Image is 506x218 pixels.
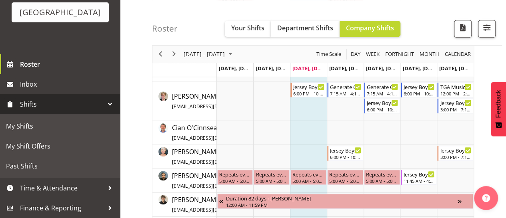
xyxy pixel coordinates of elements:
[329,170,361,178] div: Repeats every [DATE], [DATE], [DATE], [DATE], [DATE] - [PERSON_NAME]
[293,90,324,97] div: 6:00 PM - 10:10 PM
[6,140,114,152] span: My Shift Offers
[440,90,471,97] div: 12:00 PM - 2:30 PM
[437,82,473,97] div: Chris Darlington"s event - TGA Musica - Silent Movies Live Begin From Sunday, September 21, 2025 ...
[491,82,506,136] button: Feedback - Show survey
[327,82,363,97] div: Chris Darlington"s event - Generate Conference Cargo Shed Begin From Thursday, September 18, 2025...
[256,65,292,72] span: [DATE], [DATE]
[367,99,398,107] div: Jersey Boys
[172,171,284,190] a: [PERSON_NAME][EMAIL_ADDRESS][DOMAIN_NAME]
[155,50,166,59] button: Previous
[226,194,458,202] div: Duration 82 days - [PERSON_NAME]
[454,20,472,38] button: Download a PDF of the roster according to the set date range.
[366,65,402,72] span: [DATE], [DATE]
[365,50,381,59] button: Timeline Week
[437,98,473,113] div: Chris Darlington"s event - Jersey Boys Begin From Sunday, September 21, 2025 at 3:00:00 PM GMT+12...
[404,83,435,91] div: Jersey Boys
[330,154,361,160] div: 6:00 PM - 10:10 PM
[401,82,437,97] div: Chris Darlington"s event - Jersey Boys Begin From Saturday, September 20, 2025 at 6:00:00 PM GMT+...
[364,170,400,185] div: Davey Van Gooswilligen"s event - Repeats every monday, tuesday, wednesday, thursday, friday - Dav...
[172,91,284,111] a: [PERSON_NAME][EMAIL_ADDRESS][DOMAIN_NAME]
[444,50,472,59] button: Month
[329,65,366,72] span: [DATE], [DATE]
[316,50,342,59] span: Time Scale
[172,159,252,165] span: [EMAIL_ADDRESS][DOMAIN_NAME]
[439,65,476,72] span: [DATE], [DATE]
[183,50,226,59] span: [DATE] - [DATE]
[384,50,415,59] span: Fortnight
[172,147,284,166] a: [PERSON_NAME][EMAIL_ADDRESS][DOMAIN_NAME]
[366,170,398,178] div: Repeats every [DATE], [DATE], [DATE], [DATE], [DATE] - [PERSON_NAME]
[256,178,288,184] div: 5:00 AM - 5:00 PM
[219,65,255,72] span: [DATE], [DATE]
[346,24,394,32] span: Company Shifts
[495,90,502,118] span: Feedback
[152,121,217,145] td: Cian O'Cinnseala resource
[20,6,101,18] div: [GEOGRAPHIC_DATA]
[20,58,116,70] span: Roster
[330,146,361,154] div: Jersey Boys
[365,50,380,59] span: Week
[226,202,458,208] div: 12:00 AM - 11:59 PM
[384,50,416,59] button: Fortnight
[404,90,435,97] div: 6:00 PM - 10:10 PM
[330,83,361,91] div: Generate Conference Cargo Shed
[367,90,398,97] div: 7:15 AM - 4:15 PM
[167,46,181,63] div: next period
[402,65,439,72] span: [DATE], [DATE]
[315,50,343,59] button: Time Scale
[364,98,400,113] div: Chris Darlington"s event - Jersey Boys Begin From Friday, September 19, 2025 at 6:00:00 PM GMT+12...
[404,178,435,184] div: 11:45 AM - 4:55 PM
[482,194,490,202] img: help-xxl-2.png
[172,195,286,214] a: [PERSON_NAME][EMAIL_ADDRESS][DOMAIN_NAME]
[172,147,284,166] span: [PERSON_NAME]
[330,90,361,97] div: 7:15 AM - 4:15 PM
[329,178,361,184] div: 5:00 AM - 5:00 PM
[182,50,236,59] button: September 2025
[327,146,363,161] div: Ciska Vogelzang"s event - Jersey Boys Begin From Thursday, September 18, 2025 at 6:00:00 PM GMT+1...
[169,50,180,59] button: Next
[293,83,324,91] div: Jersey Boys
[277,24,333,32] span: Department Shifts
[292,65,329,72] span: [DATE], [DATE]
[172,171,284,190] span: [PERSON_NAME]
[418,50,441,59] button: Timeline Month
[152,24,178,33] h4: Roster
[231,24,264,32] span: Your Shifts
[419,50,440,59] span: Month
[20,182,104,194] span: Time & Attendance
[172,92,284,110] span: [PERSON_NAME]
[217,170,253,185] div: Davey Van Gooswilligen"s event - Repeats every monday, tuesday, wednesday, thursday, friday - Dav...
[152,81,217,121] td: Chris Darlington resource
[2,156,118,176] a: Past Shifts
[6,120,114,132] span: My Shifts
[440,106,471,113] div: 3:00 PM - 7:10 PM
[2,116,118,136] a: My Shifts
[440,154,471,160] div: 3:00 PM - 7:10 PM
[367,106,398,113] div: 6:00 PM - 10:10 PM
[350,50,361,59] span: Day
[290,82,326,97] div: Chris Darlington"s event - Jersey Boys Begin From Wednesday, September 17, 2025 at 6:00:00 PM GMT...
[219,170,251,178] div: Repeats every [DATE], [DATE], [DATE], [DATE], [DATE] - [PERSON_NAME]
[254,170,290,185] div: Davey Van Gooswilligen"s event - Repeats every monday, tuesday, wednesday, thursday, friday - Dav...
[366,178,398,184] div: 5:00 AM - 5:00 PM
[20,98,104,110] span: Shifts
[152,145,217,169] td: Ciska Vogelzang resource
[271,21,340,37] button: Department Shifts
[292,178,324,184] div: 5:00 AM - 5:00 PM
[181,46,237,63] div: September 15 - 21, 2025
[20,78,116,90] span: Inbox
[440,83,471,91] div: TGA Musica - Silent Movies Live
[154,46,167,63] div: previous period
[225,21,271,37] button: Your Shifts
[327,170,363,185] div: Davey Van Gooswilligen"s event - Repeats every monday, tuesday, wednesday, thursday, friday - Dav...
[172,195,286,214] span: [PERSON_NAME]
[444,50,472,59] span: calendar
[20,202,104,214] span: Finance & Reporting
[440,146,471,154] div: Jersey Boys
[6,160,114,172] span: Past Shifts
[292,170,324,178] div: Repeats every [DATE], [DATE], [DATE], [DATE], [DATE] - [PERSON_NAME]
[437,146,473,161] div: Ciska Vogelzang"s event - Jersey Boys Begin From Sunday, September 21, 2025 at 3:00:00 PM GMT+12:...
[256,170,288,178] div: Repeats every [DATE], [DATE], [DATE], [DATE], [DATE] - [PERSON_NAME]
[219,178,251,184] div: 5:00 AM - 5:00 PM
[401,170,437,185] div: Davey Van Gooswilligen"s event - Jersey Boys FOHM shift Begin From Saturday, September 20, 2025 a...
